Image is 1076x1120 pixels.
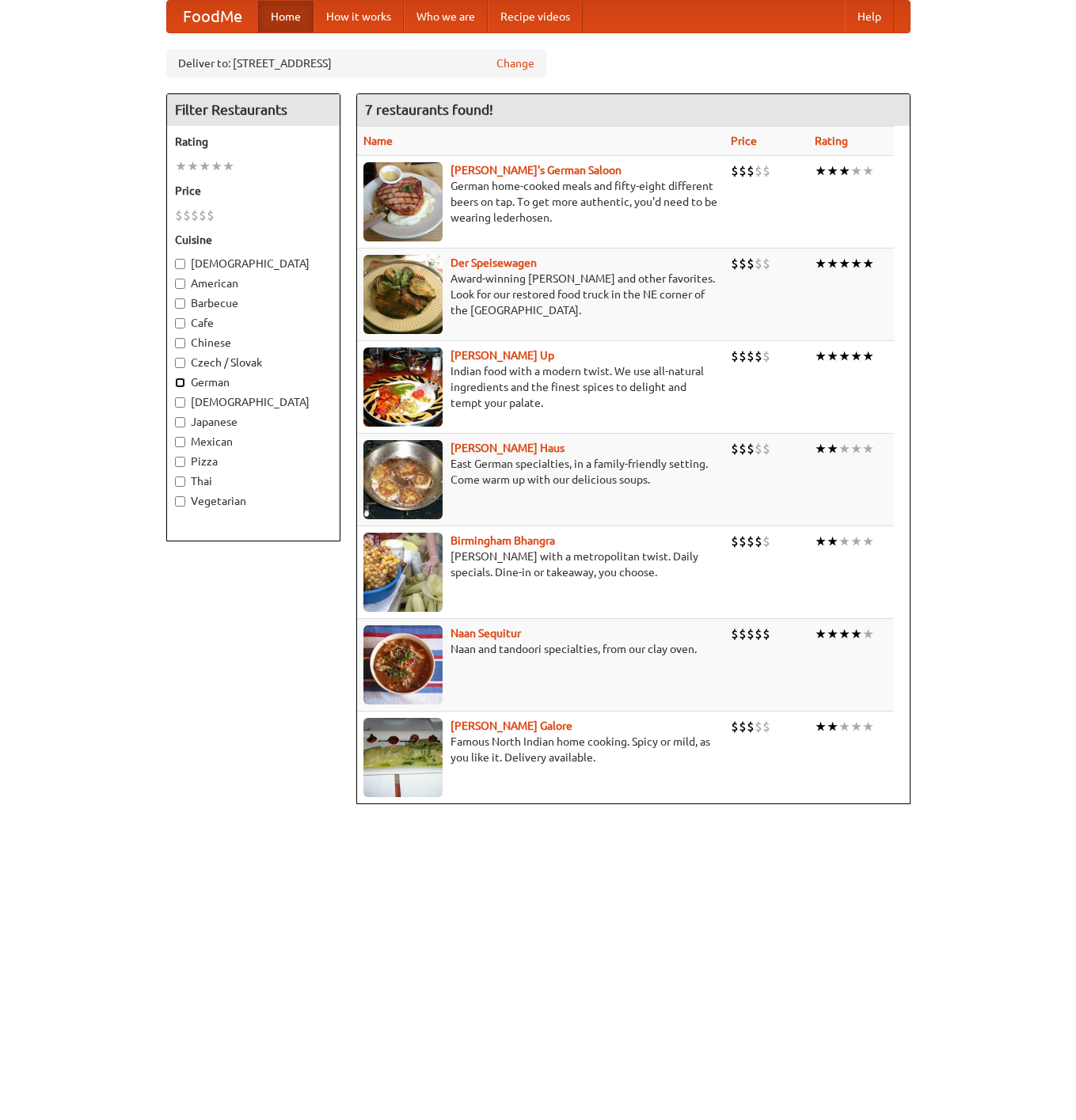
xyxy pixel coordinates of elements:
[363,734,718,765] p: Famous North Indian home cooking. Spicy or mild, as you like it. Delivery available.
[363,255,443,334] img: speisewagen.jpg
[175,414,332,430] label: Japanese
[850,533,862,550] li: ★
[755,718,762,735] li: $
[175,335,332,351] label: Chinese
[363,456,718,488] p: East German specialties, in a family-friendly setting. Come warm up with our delicious soups.
[175,256,332,271] label: [DEMOGRAPHIC_DATA]
[850,440,862,457] li: ★
[838,625,850,643] li: ★
[451,534,555,547] a: Birmingham Bhangra
[175,183,332,199] h5: Price
[222,158,234,175] li: ★
[207,207,215,224] li: $
[175,397,185,408] input: [DEMOGRAPHIC_DATA]
[731,440,739,457] li: $
[731,533,739,550] li: $
[762,162,770,180] li: $
[731,135,757,147] a: Price
[827,440,838,457] li: ★
[175,473,332,489] label: Thai
[175,454,332,469] label: Pizza
[175,394,332,410] label: [DEMOGRAPHIC_DATA]
[175,279,185,289] input: American
[815,625,827,643] li: ★
[827,533,838,550] li: ★
[175,496,185,507] input: Vegetarian
[755,440,762,457] li: $
[175,437,185,447] input: Mexican
[175,318,185,328] input: Cafe
[815,347,827,365] li: ★
[363,347,443,427] img: curryup.jpg
[175,493,332,509] label: Vegetarian
[827,718,838,735] li: ★
[175,457,185,467] input: Pizza
[815,255,827,272] li: ★
[363,135,393,147] a: Name
[363,271,718,318] p: Award-winning [PERSON_NAME] and other favorites. Look for our restored food truck in the NE corne...
[175,476,185,487] input: Thai
[747,440,755,457] li: $
[755,533,762,550] li: $
[363,363,718,411] p: Indian food with a modern twist. We use all-natural ingredients and the finest spices to delight ...
[862,162,874,180] li: ★
[451,719,572,732] a: [PERSON_NAME] Galore
[363,533,443,612] img: bhangra.jpg
[175,434,332,450] label: Mexican
[175,355,332,370] label: Czech / Slovak
[731,625,739,643] li: $
[755,347,762,365] li: $
[175,232,332,248] h5: Cuisine
[862,255,874,272] li: ★
[451,442,565,454] a: [PERSON_NAME] Haus
[175,338,185,348] input: Chinese
[762,718,770,735] li: $
[175,378,185,388] input: German
[488,1,583,32] a: Recipe videos
[739,440,747,457] li: $
[175,358,185,368] input: Czech / Slovak
[175,374,332,390] label: German
[496,55,534,71] a: Change
[739,347,747,365] li: $
[175,417,185,427] input: Japanese
[838,533,850,550] li: ★
[747,347,755,365] li: $
[862,440,874,457] li: ★
[451,349,554,362] b: [PERSON_NAME] Up
[755,625,762,643] li: $
[363,549,718,580] p: [PERSON_NAME] with a metropolitan twist. Daily specials. Dine-in or takeaway, you choose.
[314,1,404,32] a: How it works
[845,1,894,32] a: Help
[175,207,183,224] li: $
[175,158,187,175] li: ★
[762,533,770,550] li: $
[862,533,874,550] li: ★
[739,162,747,180] li: $
[815,440,827,457] li: ★
[167,94,340,126] h4: Filter Restaurants
[747,162,755,180] li: $
[167,1,258,32] a: FoodMe
[731,347,739,365] li: $
[850,718,862,735] li: ★
[451,627,521,640] a: Naan Sequitur
[850,255,862,272] li: ★
[451,256,537,269] a: Der Speisewagen
[838,255,850,272] li: ★
[451,164,622,177] a: [PERSON_NAME]'s German Saloon
[183,207,191,224] li: $
[862,625,874,643] li: ★
[166,49,546,78] div: Deliver to: [STREET_ADDRESS]
[211,158,222,175] li: ★
[739,533,747,550] li: $
[747,625,755,643] li: $
[815,162,827,180] li: ★
[827,625,838,643] li: ★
